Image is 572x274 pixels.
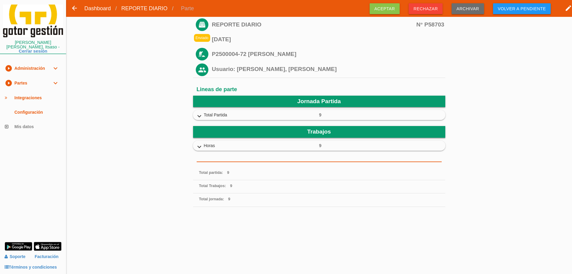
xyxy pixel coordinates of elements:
[177,1,198,16] span: Parte
[52,76,59,90] i: expand_more
[196,63,208,76] img: ic_action_name2.png
[228,197,230,201] span: 9
[3,5,63,37] img: itcons-logo
[196,48,208,60] img: ic_work_in_progress_white.png
[199,197,224,201] span: Total jornada:
[197,86,442,92] h6: Lineas de parte
[199,170,223,175] span: Total partida:
[19,49,47,54] a: Cerrar sesión
[565,2,572,14] i: edit
[212,66,337,72] span: Usuario: [PERSON_NAME], [PERSON_NAME]
[319,112,434,118] span: 9
[416,22,444,27] span: N° P58703
[199,183,226,188] span: Total Trabajos:
[452,3,484,14] span: Archivar
[193,96,445,107] header: Jornada Partida
[193,126,445,137] header: Trabajos
[196,18,208,31] img: ic_action_modelo_de_partes_blanco.png
[212,22,444,27] span: REPORTE DIARIO
[195,143,204,151] i: expand_more
[204,143,319,149] span: Horas
[52,61,59,75] i: expand_more
[370,3,400,14] span: Aceptar
[5,76,12,90] i: play_circle_filled
[212,51,297,57] a: P2500004-72 [PERSON_NAME]
[35,251,59,262] a: Facturación
[34,242,62,251] img: app-store.png
[195,112,204,120] i: expand_more
[227,170,229,175] span: 9
[493,3,551,14] span: Volver a pendiente
[409,3,443,14] span: Rechazar
[5,242,32,251] img: google-play.png
[319,143,434,149] span: 9
[5,265,57,269] a: Términos y condiciones
[5,61,12,75] i: play_circle_filled
[194,34,210,42] p: Enviado
[230,183,232,188] span: 9
[5,254,26,259] a: Soporte
[212,36,444,42] span: [DATE]
[204,112,319,118] span: Total Partida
